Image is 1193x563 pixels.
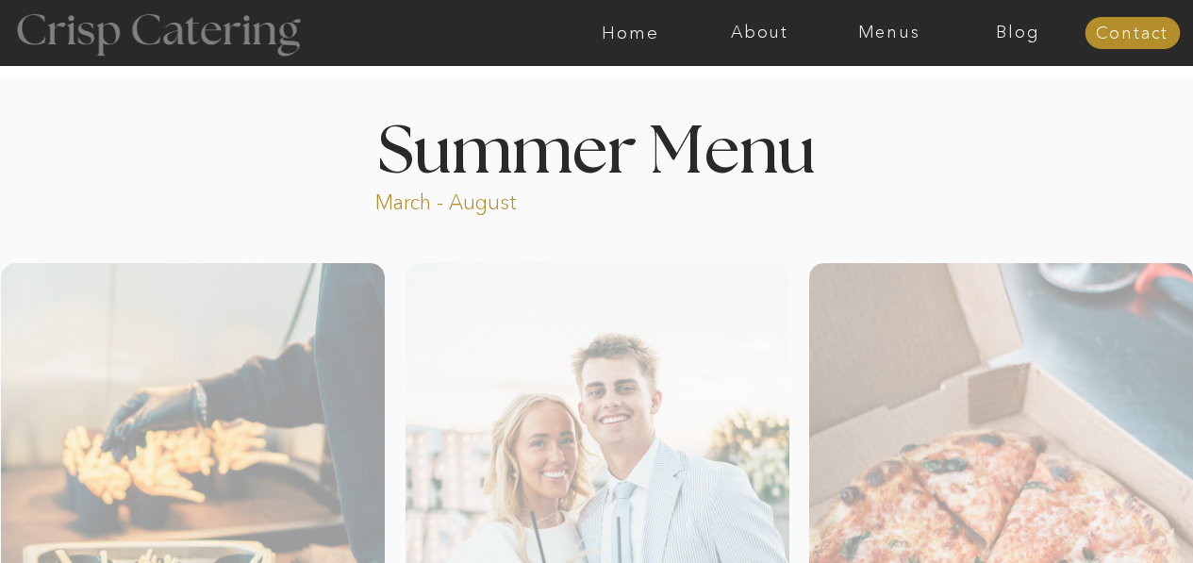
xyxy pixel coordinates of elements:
a: Blog [953,24,1083,42]
a: Menus [824,24,953,42]
p: March - August [375,189,635,210]
a: About [695,24,824,42]
h1: Summer Menu [335,120,859,175]
a: Contact [1085,25,1180,43]
a: Home [566,24,695,42]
